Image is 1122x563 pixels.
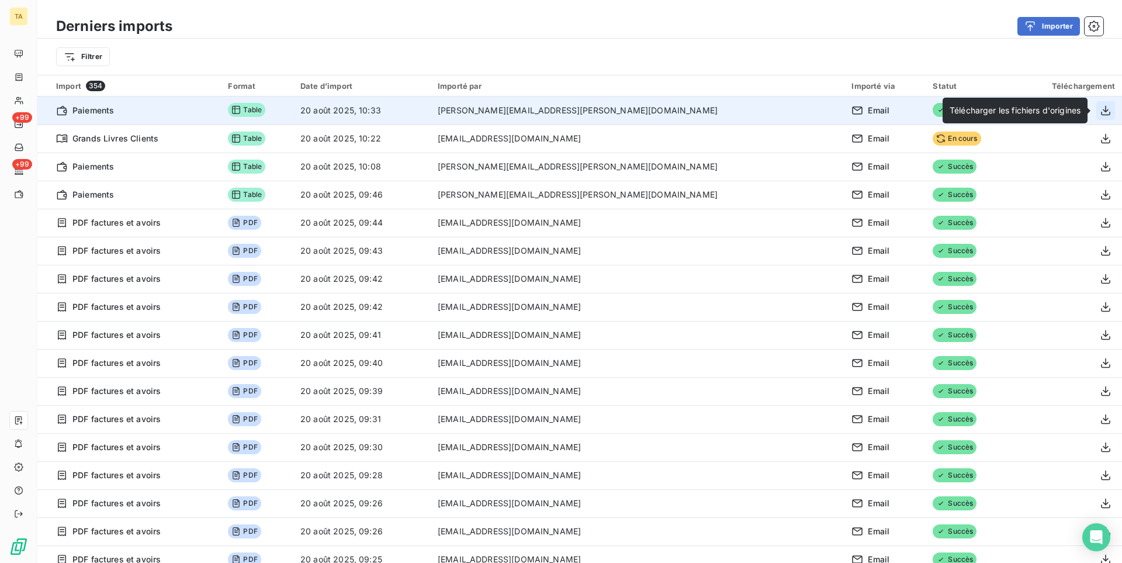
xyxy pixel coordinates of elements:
[228,440,261,454] span: PDF
[933,132,981,146] span: En cours
[228,300,261,314] span: PDF
[933,188,976,202] span: Succès
[431,321,844,349] td: [EMAIL_ADDRESS][DOMAIN_NAME]
[868,301,889,313] span: Email
[228,216,261,230] span: PDF
[868,385,889,397] span: Email
[72,498,161,509] span: PDF factures et avoirs
[228,496,261,510] span: PDF
[868,441,889,453] span: Email
[933,356,976,370] span: Succès
[293,377,431,405] td: 20 août 2025, 09:39
[12,159,32,170] span: +99
[293,517,431,545] td: 20 août 2025, 09:26
[933,272,976,286] span: Succès
[72,301,161,313] span: PDF factures et avoirs
[431,209,844,237] td: [EMAIL_ADDRESS][DOMAIN_NAME]
[72,357,161,369] span: PDF factures et avoirs
[868,245,889,257] span: Email
[228,272,261,286] span: PDF
[293,489,431,517] td: 20 août 2025, 09:26
[431,405,844,433] td: [EMAIL_ADDRESS][DOMAIN_NAME]
[293,461,431,489] td: 20 août 2025, 09:28
[9,115,27,133] a: +99
[933,160,976,174] span: Succès
[933,103,976,117] span: Succès
[431,125,844,153] td: [EMAIL_ADDRESS][DOMAIN_NAME]
[72,161,114,172] span: Paiements
[868,161,889,172] span: Email
[228,81,286,91] div: Format
[1082,523,1110,551] div: Open Intercom Messenger
[72,245,161,257] span: PDF factures et avoirs
[431,237,844,265] td: [EMAIL_ADDRESS][DOMAIN_NAME]
[72,441,161,453] span: PDF factures et avoirs
[431,517,844,545] td: [EMAIL_ADDRESS][DOMAIN_NAME]
[72,105,114,116] span: Paiements
[228,103,265,117] span: Table
[56,81,214,91] div: Import
[72,413,161,425] span: PDF factures et avoirs
[438,81,837,91] div: Importé par
[72,329,161,341] span: PDF factures et avoirs
[228,132,265,146] span: Table
[72,385,161,397] span: PDF factures et avoirs
[293,237,431,265] td: 20 août 2025, 09:43
[228,384,261,398] span: PDF
[12,112,32,123] span: +99
[868,357,889,369] span: Email
[868,526,889,537] span: Email
[293,405,431,433] td: 20 août 2025, 09:31
[9,7,28,26] div: TA
[868,498,889,509] span: Email
[933,328,976,342] span: Succès
[851,81,919,91] div: Importé via
[431,349,844,377] td: [EMAIL_ADDRESS][DOMAIN_NAME]
[868,189,889,201] span: Email
[72,469,161,481] span: PDF factures et avoirs
[293,349,431,377] td: 20 août 2025, 09:40
[228,356,261,370] span: PDF
[72,189,114,201] span: Paiements
[431,181,844,209] td: [PERSON_NAME][EMAIL_ADDRESS][PERSON_NAME][DOMAIN_NAME]
[293,125,431,153] td: 20 août 2025, 10:22
[933,412,976,426] span: Succès
[228,412,261,426] span: PDF
[86,81,105,91] span: 354
[293,209,431,237] td: 20 août 2025, 09:44
[431,461,844,489] td: [EMAIL_ADDRESS][DOMAIN_NAME]
[933,496,976,510] span: Succès
[293,265,431,293] td: 20 août 2025, 09:42
[950,105,1081,115] span: Télécharger les fichiers d'origines
[431,433,844,461] td: [EMAIL_ADDRESS][DOMAIN_NAME]
[868,273,889,285] span: Email
[868,133,889,144] span: Email
[431,96,844,125] td: [PERSON_NAME][EMAIL_ADDRESS][PERSON_NAME][DOMAIN_NAME]
[431,265,844,293] td: [EMAIL_ADDRESS][DOMAIN_NAME]
[293,181,431,209] td: 20 août 2025, 09:46
[868,217,889,229] span: Email
[868,469,889,481] span: Email
[72,273,161,285] span: PDF factures et avoirs
[933,384,976,398] span: Succès
[293,433,431,461] td: 20 août 2025, 09:30
[431,489,844,517] td: [EMAIL_ADDRESS][DOMAIN_NAME]
[933,524,976,538] span: Succès
[56,47,110,66] button: Filtrer
[933,300,976,314] span: Succès
[300,81,424,91] div: Date d’import
[72,217,161,229] span: PDF factures et avoirs
[1020,81,1115,91] div: Téléchargement
[72,526,161,537] span: PDF factures et avoirs
[933,216,976,230] span: Succès
[933,244,976,258] span: Succès
[228,468,261,482] span: PDF
[1017,17,1080,36] button: Importer
[868,105,889,116] span: Email
[228,244,261,258] span: PDF
[228,188,265,202] span: Table
[868,413,889,425] span: Email
[72,133,158,144] span: Grands Livres Clients
[431,377,844,405] td: [EMAIL_ADDRESS][DOMAIN_NAME]
[9,161,27,180] a: +99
